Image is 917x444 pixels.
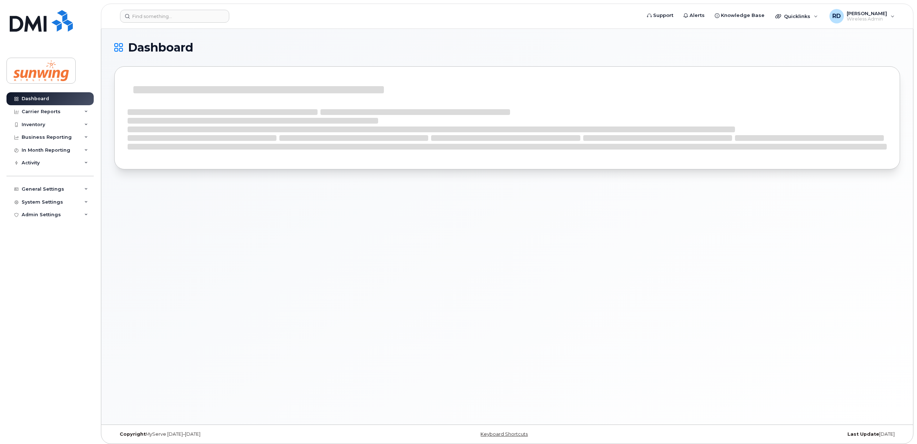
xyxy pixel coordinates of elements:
div: MyServe [DATE]–[DATE] [114,431,376,437]
a: Keyboard Shortcuts [480,431,528,437]
div: [DATE] [638,431,900,437]
span: Dashboard [128,42,193,53]
strong: Copyright [120,431,146,437]
strong: Last Update [847,431,879,437]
